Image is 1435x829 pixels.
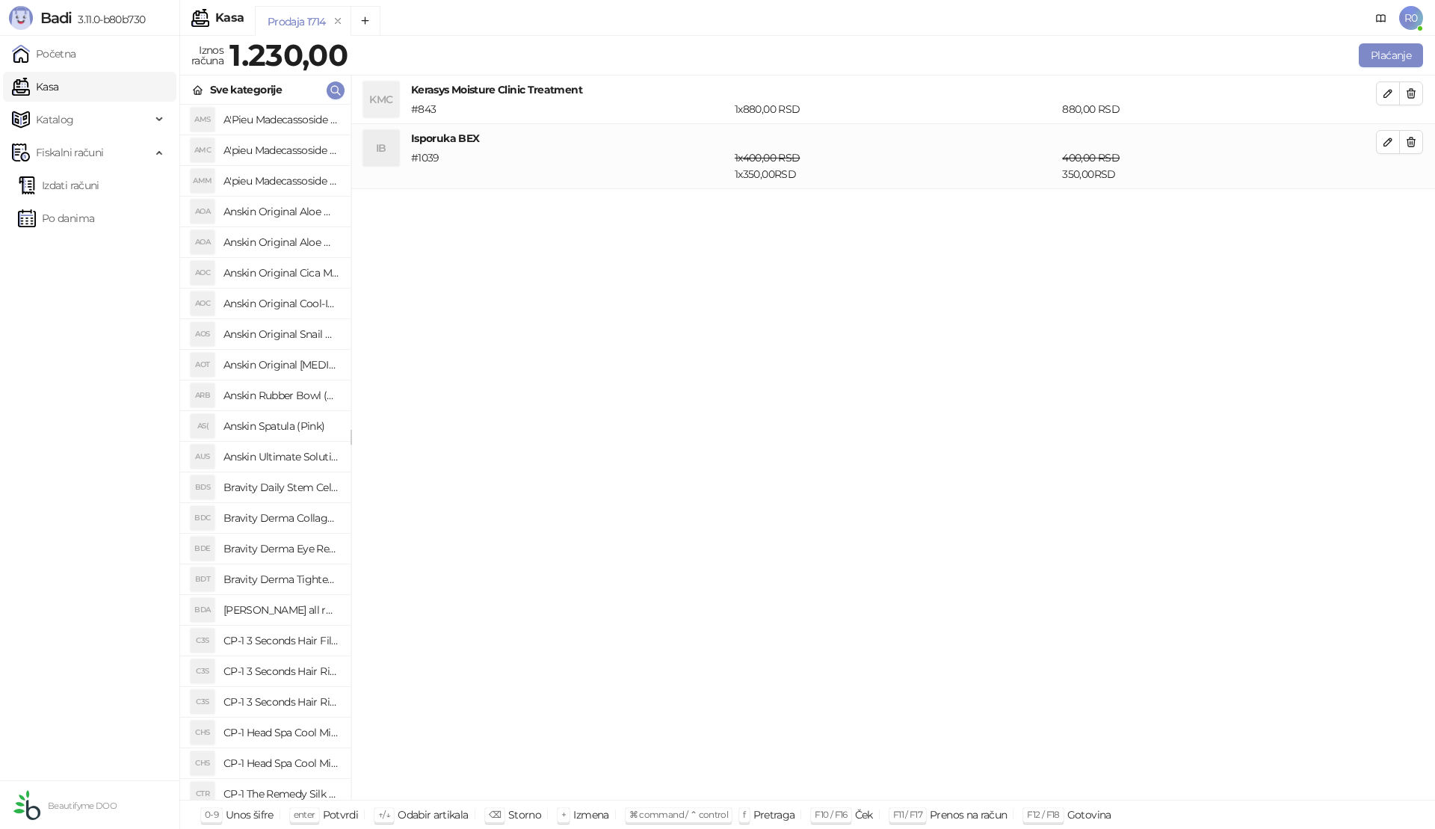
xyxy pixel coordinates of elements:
[180,105,351,800] div: grid
[1059,101,1379,117] div: 880,00 RSD
[191,721,215,745] div: CHS
[191,200,215,224] div: AOA
[223,292,339,315] h4: Anskin Original Cool-Ice Modeling Mask 1kg
[363,130,399,166] div: IB
[191,629,215,653] div: C3S
[191,292,215,315] div: AOC
[223,414,339,438] h4: Anskin Spatula (Pink)
[191,659,215,683] div: C3S
[226,805,274,825] div: Unos šifre
[223,690,339,714] h4: CP-1 3 Seconds Hair Ringer Hair Fill-up Ampoule
[855,805,873,825] div: Ček
[18,170,99,200] a: Izdati računi
[223,506,339,530] h4: Bravity Derma Collagen Eye Cream
[223,169,339,193] h4: A'pieu Madecassoside Moisture Gel Cream
[408,150,732,182] div: # 1039
[191,322,215,346] div: AOS
[561,809,566,820] span: +
[9,6,33,30] img: Logo
[363,81,399,117] div: KMC
[893,809,922,820] span: F11 / F17
[351,6,380,36] button: Add tab
[1359,43,1423,67] button: Plaćanje
[12,39,76,69] a: Početna
[1067,805,1111,825] div: Gotovina
[1369,6,1393,30] a: Dokumentacija
[753,805,795,825] div: Pretraga
[40,9,72,27] span: Badi
[223,721,339,745] h4: CP-1 Head Spa Cool Mint Shampoo
[18,203,94,233] a: Po danima
[629,809,729,820] span: ⌘ command / ⌃ control
[328,15,348,28] button: remove
[223,598,339,622] h4: [PERSON_NAME] all round modeling powder
[411,81,1376,98] h4: Kerasys Moisture Clinic Treatment
[191,353,215,377] div: AOT
[223,751,339,775] h4: CP-1 Head Spa Cool Mint Shampoo
[191,506,215,530] div: BDC
[191,445,215,469] div: AUS
[191,598,215,622] div: BDA
[223,230,339,254] h4: Anskin Original Aloe Modeling Mask 1kg
[48,801,117,811] small: Beautifyme DOO
[398,805,468,825] div: Odabir artikala
[191,414,215,438] div: AS(
[411,130,1376,147] h4: Isporuka BEX
[408,101,732,117] div: # 843
[735,151,800,164] span: 1 x 400,00 RSD
[732,150,1059,182] div: 1 x 350,00 RSD
[36,105,74,135] span: Katalog
[229,37,348,73] strong: 1.230,00
[508,805,541,825] div: Storno
[323,805,359,825] div: Potvrdi
[191,537,215,561] div: BDE
[191,138,215,162] div: AMC
[223,782,339,806] h4: CP-1 The Remedy Silk Essence
[732,101,1059,117] div: 1 x 880,00 RSD
[12,72,58,102] a: Kasa
[743,809,745,820] span: f
[215,12,244,24] div: Kasa
[191,169,215,193] div: AMM
[268,13,325,30] div: Prodaja 1714
[815,809,847,820] span: F10 / F16
[223,108,339,132] h4: A'Pieu Madecassoside Sleeping Mask
[223,322,339,346] h4: Anskin Original Snail Modeling Mask 1kg
[573,805,608,825] div: Izmena
[1062,151,1120,164] span: 400,00 RSD
[223,537,339,561] h4: Bravity Derma Eye Repair Ampoule
[223,445,339,469] h4: Anskin Ultimate Solution Modeling Activator 1000ml
[205,809,218,820] span: 0-9
[223,353,339,377] h4: Anskin Original [MEDICAL_DATA] Modeling Mask 240g
[223,629,339,653] h4: CP-1 3 Seconds Hair Fill-up Waterpack
[223,567,339,591] h4: Bravity Derma Tightening Neck Ampoule
[223,659,339,683] h4: CP-1 3 Seconds Hair Ringer Hair Fill-up Ampoule
[1399,6,1423,30] span: R0
[1059,150,1379,182] div: 350,00 RSD
[223,261,339,285] h4: Anskin Original Cica Modeling Mask 240g
[191,108,215,132] div: AMS
[930,805,1007,825] div: Prenos na račun
[191,261,215,285] div: AOC
[223,383,339,407] h4: Anskin Rubber Bowl (Pink)
[188,40,226,70] div: Iznos računa
[294,809,315,820] span: enter
[489,809,501,820] span: ⌫
[36,138,103,167] span: Fiskalni računi
[378,809,390,820] span: ↑/↓
[72,13,145,26] span: 3.11.0-b80b730
[1027,809,1059,820] span: F12 / F18
[191,751,215,775] div: CHS
[223,138,339,162] h4: A'pieu Madecassoside Cream 2X
[223,200,339,224] h4: Anskin Original Aloe Modeling Mask (Refill) 240g
[191,567,215,591] div: BDT
[210,81,282,98] div: Sve kategorije
[191,475,215,499] div: BDS
[191,690,215,714] div: C3S
[191,782,215,806] div: CTR
[191,383,215,407] div: ARB
[223,475,339,499] h4: Bravity Daily Stem Cell Sleeping Pack
[191,230,215,254] div: AOA
[12,790,42,820] img: 64x64-companyLogo-432ed541-86f2-4000-a6d6-137676e77c9d.png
